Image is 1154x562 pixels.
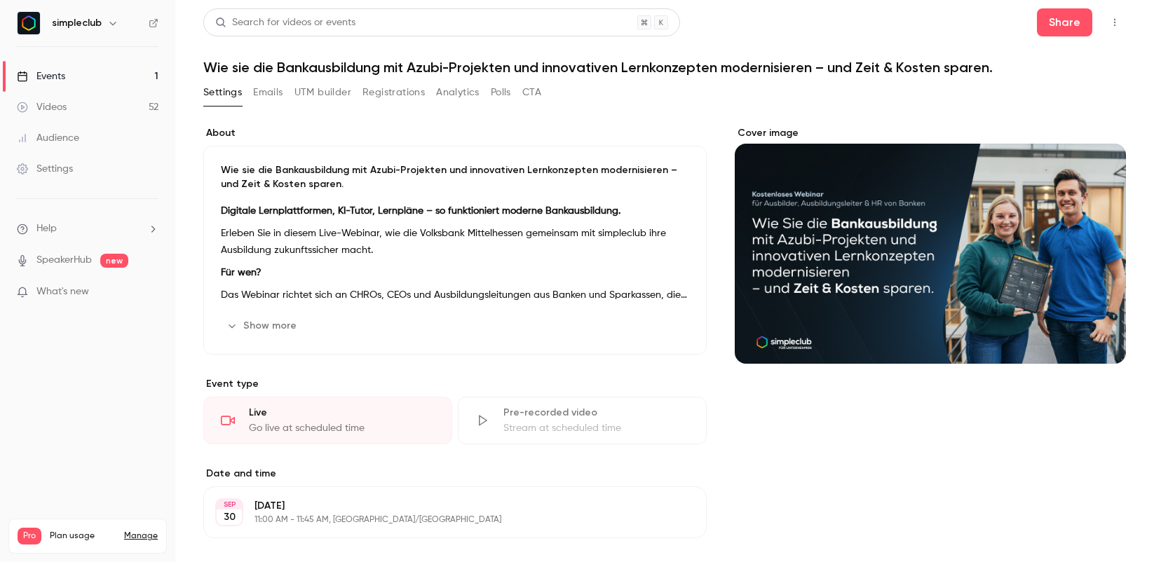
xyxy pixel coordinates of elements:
[18,12,40,34] img: simpleclub
[36,285,89,299] span: What's new
[203,59,1126,76] h1: Wie sie die Bankausbildung mit Azubi-Projekten und innovativen Lernkonzepten modernisieren – und ...
[203,377,707,391] p: Event type
[221,206,620,216] strong: Digitale Lernplattformen, KI-Tutor, Lernpläne – so funktioniert moderne Bankausbildung.
[294,81,351,104] button: UTM builder
[217,500,242,509] div: SEP
[100,254,128,268] span: new
[221,163,689,191] p: Wie sie die Bankausbildung mit Azubi-Projekten und innovativen Lernkonzepten modernisieren – und ...
[491,81,511,104] button: Polls
[254,499,632,513] p: [DATE]
[36,221,57,236] span: Help
[503,421,689,435] div: Stream at scheduled time
[17,221,158,236] li: help-dropdown-opener
[735,126,1126,140] label: Cover image
[215,15,355,30] div: Search for videos or events
[17,131,79,145] div: Audience
[503,406,689,420] div: Pre-recorded video
[203,467,707,481] label: Date and time
[18,528,41,544] span: Pro
[221,268,262,277] strong: Für wen?
[17,100,67,114] div: Videos
[436,81,480,104] button: Analytics
[203,81,242,104] button: Settings
[362,81,425,104] button: Registrations
[1037,8,1092,36] button: Share
[254,514,632,526] p: 11:00 AM - 11:45 AM, [GEOGRAPHIC_DATA]/[GEOGRAPHIC_DATA]
[50,530,116,542] span: Plan usage
[142,286,158,299] iframe: Noticeable Trigger
[221,315,305,337] button: Show more
[17,69,65,83] div: Events
[203,397,452,444] div: LiveGo live at scheduled time
[124,530,158,542] a: Manage
[735,126,1126,364] section: Cover image
[203,126,707,140] label: About
[221,287,689,303] p: Das Webinar richtet sich an CHROs, CEOs und Ausbildungsleitungen aus Banken und Sparkassen, die i...
[253,81,283,104] button: Emails
[17,162,73,176] div: Settings
[224,510,236,524] p: 30
[249,421,435,435] div: Go live at scheduled time
[458,397,707,444] div: Pre-recorded videoStream at scheduled time
[52,16,102,30] h6: simpleclub
[36,253,92,268] a: SpeakerHub
[522,81,541,104] button: CTA
[249,406,435,420] div: Live
[221,225,689,259] p: Erleben Sie in diesem Live-Webinar, wie die Volksbank Mittelhessen gemeinsam mit simpleclub ihre ...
